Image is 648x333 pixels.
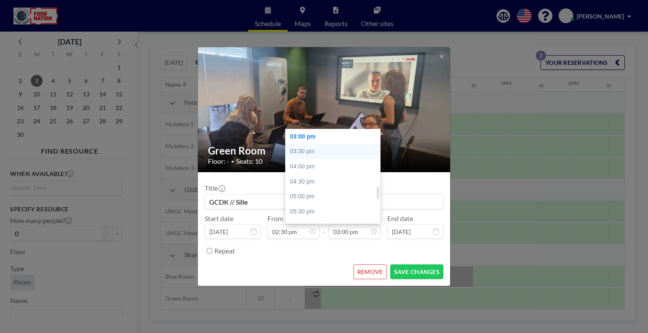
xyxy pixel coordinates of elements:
label: Start date [205,214,233,223]
div: 06:00 pm [286,219,384,234]
span: - [323,217,325,236]
button: SAVE CHANGES [390,264,443,279]
input: (No title) [205,194,443,209]
img: 537.jpeg [198,15,451,204]
button: REMOVE [354,264,387,279]
span: Seats: 10 [236,157,262,165]
label: Repeat [214,247,235,255]
div: 04:00 pm [286,159,384,174]
div: 03:30 pm [286,144,384,159]
label: Title [205,184,224,192]
div: 03:00 pm [286,129,384,144]
div: 05:00 pm [286,189,384,204]
span: • [231,158,234,165]
h2: Green Room [208,144,441,157]
label: From [267,214,283,223]
span: Floor: - [208,157,229,165]
div: 05:30 pm [286,204,384,219]
label: End date [387,214,413,223]
div: 04:30 pm [286,174,384,189]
